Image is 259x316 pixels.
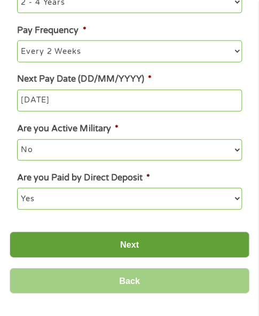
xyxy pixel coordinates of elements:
input: Back [10,268,249,294]
label: Are you Active Military [17,123,118,135]
label: Next Pay Date (DD/MM/YYYY) [17,74,151,85]
input: Use the arrow keys to pick a date [17,90,241,112]
label: Pay Frequency [17,25,86,36]
input: Next [10,232,249,258]
label: Are you Paid by Direct Deposit [17,172,150,184]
